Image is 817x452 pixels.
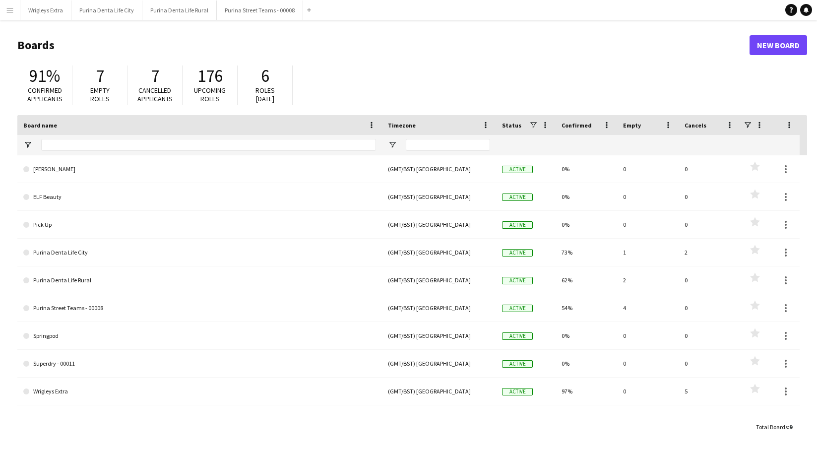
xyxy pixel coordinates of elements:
[382,266,496,294] div: (GMT/BST) [GEOGRAPHIC_DATA]
[679,294,740,322] div: 0
[556,155,617,183] div: 0%
[194,86,226,103] span: Upcoming roles
[382,239,496,266] div: (GMT/BST) [GEOGRAPHIC_DATA]
[502,166,533,173] span: Active
[90,86,110,103] span: Empty roles
[71,0,142,20] button: Purina Denta Life City
[382,155,496,183] div: (GMT/BST) [GEOGRAPHIC_DATA]
[41,139,376,151] input: Board name Filter Input
[23,294,376,322] a: Purina Street Teams - 00008
[679,350,740,377] div: 0
[382,294,496,322] div: (GMT/BST) [GEOGRAPHIC_DATA]
[502,249,533,257] span: Active
[617,211,679,238] div: 0
[617,322,679,349] div: 0
[789,423,792,431] span: 9
[679,211,740,238] div: 0
[556,239,617,266] div: 73%
[556,378,617,405] div: 97%
[617,239,679,266] div: 1
[502,221,533,229] span: Active
[23,155,376,183] a: [PERSON_NAME]
[617,266,679,294] div: 2
[142,0,217,20] button: Purina Denta Life Rural
[617,350,679,377] div: 0
[20,0,71,20] button: Wrigleys Extra
[382,322,496,349] div: (GMT/BST) [GEOGRAPHIC_DATA]
[197,65,223,87] span: 176
[23,322,376,350] a: Springpod
[679,155,740,183] div: 0
[617,155,679,183] div: 0
[23,266,376,294] a: Purina Denta Life Rural
[137,86,173,103] span: Cancelled applicants
[23,183,376,211] a: ELF Beauty
[679,183,740,210] div: 0
[261,65,269,87] span: 6
[556,322,617,349] div: 0%
[29,65,60,87] span: 91%
[502,388,533,395] span: Active
[23,378,376,405] a: Wrigleys Extra
[27,86,63,103] span: Confirmed applicants
[23,122,57,129] span: Board name
[388,140,397,149] button: Open Filter Menu
[679,266,740,294] div: 0
[388,122,416,129] span: Timezone
[679,322,740,349] div: 0
[151,65,159,87] span: 7
[502,332,533,340] span: Active
[556,183,617,210] div: 0%
[502,277,533,284] span: Active
[617,183,679,210] div: 0
[679,239,740,266] div: 2
[502,194,533,201] span: Active
[217,0,303,20] button: Purina Street Teams - 00008
[685,122,706,129] span: Cancels
[23,239,376,266] a: Purina Denta Life City
[556,211,617,238] div: 0%
[23,350,376,378] a: Superdry - 00011
[617,378,679,405] div: 0
[756,423,788,431] span: Total Boards
[382,350,496,377] div: (GMT/BST) [GEOGRAPHIC_DATA]
[406,139,490,151] input: Timezone Filter Input
[502,305,533,312] span: Active
[255,86,275,103] span: Roles [DATE]
[679,378,740,405] div: 5
[750,35,807,55] a: New Board
[502,360,533,368] span: Active
[617,294,679,322] div: 4
[556,266,617,294] div: 62%
[623,122,641,129] span: Empty
[23,211,376,239] a: Pick Up
[556,294,617,322] div: 54%
[562,122,592,129] span: Confirmed
[17,38,750,53] h1: Boards
[23,140,32,149] button: Open Filter Menu
[382,378,496,405] div: (GMT/BST) [GEOGRAPHIC_DATA]
[382,183,496,210] div: (GMT/BST) [GEOGRAPHIC_DATA]
[502,122,521,129] span: Status
[382,211,496,238] div: (GMT/BST) [GEOGRAPHIC_DATA]
[96,65,104,87] span: 7
[556,350,617,377] div: 0%
[756,417,792,437] div: :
